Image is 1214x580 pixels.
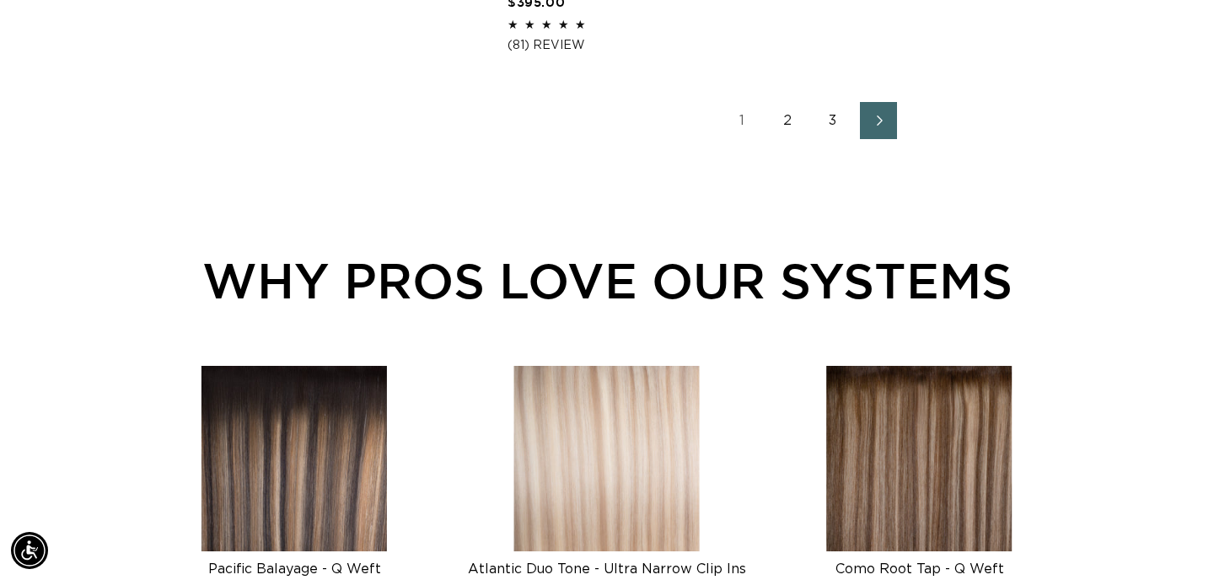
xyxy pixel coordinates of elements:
[814,102,851,139] a: Page 3
[776,561,1062,577] div: Como Root Tap - Q Weft
[465,561,750,577] div: Atlantic Duo Tone - Ultra Narrow Clip Ins
[11,532,48,569] div: Accessibility Menu
[152,561,438,577] div: Pacific Balayage - Q Weft
[101,244,1113,317] div: WHY PROS LOVE OUR SYSTEMS
[201,366,387,551] img: Pacific Balayage - Q Weft
[152,545,438,577] a: Pacific Balayage - Q Weft
[508,102,1113,139] nav: Pagination
[769,102,806,139] a: Page 2
[723,102,760,139] a: Page 1
[860,102,897,139] a: Next page
[827,366,1013,551] img: Como Root Tap - Q Weft
[514,366,700,551] img: Atlantic Duo Tone - Ultra Narrow Clip Ins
